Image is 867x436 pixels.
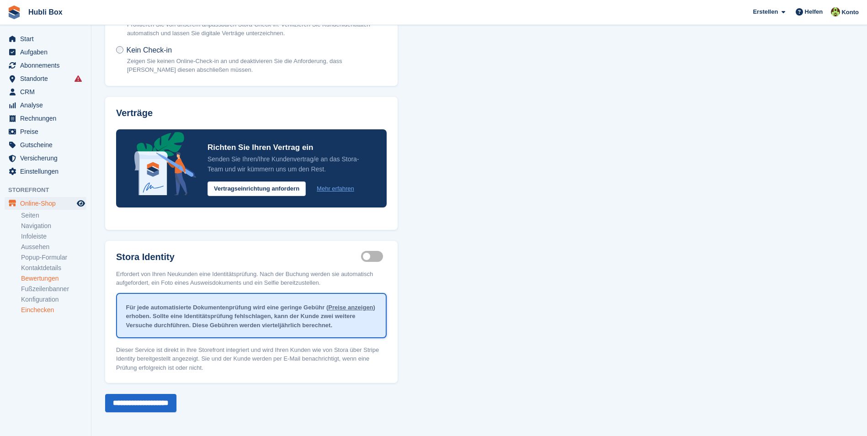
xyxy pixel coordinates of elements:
[8,186,91,195] span: Storefront
[207,141,368,154] p: Richten Sie Ihren Vertrag ein
[5,152,86,165] a: menu
[20,99,75,112] span: Analyse
[753,7,778,16] span: Erstellen
[74,75,82,82] i: Es sind Fehler bei der Synchronisierung von Smart-Einträgen aufgetreten
[116,46,123,53] input: Kein Check-in Zeigen Sie keinen Online-Check-in an und deaktivieren Sie die Anforderung, dass [PE...
[20,197,75,210] span: Online-Shop
[20,165,75,178] span: Einstellungen
[116,108,387,118] h3: Verträge
[5,72,86,85] a: menu
[317,184,354,193] a: Mehr erfahren
[21,264,86,272] a: Kontaktdetails
[116,252,361,262] label: Stora Identity
[5,99,86,112] a: menu
[117,296,386,337] div: Für jede automatisierte Dokumentenprüfung wird eine geringe Gebühr ( ) erhoben. Sollte eine Ident...
[21,232,86,241] a: Infoleiste
[20,85,75,98] span: CRM
[5,46,86,58] a: menu
[134,132,197,195] img: integrated-contracts-announcement-icon-4bcc16208f3049d2eff6d38435ce2bd7c70663ee5dfbe56b0d99acac82...
[5,59,86,72] a: menu
[5,138,86,151] a: menu
[21,285,86,293] a: Fußzeilenbanner
[116,264,387,287] p: Erfordert von Ihren Neukunden eine Identitätsprüfung. Nach der Buchung werden sie automatisch auf...
[21,211,86,220] a: Seiten
[116,340,387,372] p: Dieser Service ist direkt in Ihre Storefront integriert und wird Ihren Kunden wie von Stora über ...
[20,46,75,58] span: Aufgaben
[805,7,823,16] span: Helfen
[5,165,86,178] a: menu
[20,32,75,45] span: Start
[831,7,840,16] img: Luca Space4you
[20,152,75,165] span: Versicherung
[7,5,21,19] img: stora-icon-8386f47178a22dfd0bd8f6a31ec36ba5ce8667c1dd55bd0f319d3a0aa187defe.svg
[207,181,306,197] button: Vertragseinrichtung anfordern
[5,125,86,138] a: menu
[21,295,86,304] a: Konfiguration
[21,243,86,251] a: Aussehen
[25,5,66,20] a: Hubli Box
[21,274,86,283] a: Bewertungen
[207,154,368,174] p: Senden Sie Ihren/Ihre Kundenvertrag/e an das Stora-Team und wir kümmern uns um den Rest.
[21,222,86,230] a: Navigation
[127,20,387,38] p: Profitieren Sie von unserem anpassbaren Stora-Check-in. Verifizieren Sie Kundenidentitäten automa...
[21,306,86,314] a: Einchecken
[5,32,86,45] a: menu
[5,197,86,210] a: Speisekarte
[20,112,75,125] span: Rechnungen
[20,59,75,72] span: Abonnements
[328,304,373,311] a: Preise anzeigen
[20,72,75,85] span: Standorte
[841,8,859,17] span: Konto
[20,125,75,138] span: Preise
[127,57,387,74] p: Zeigen Sie keinen Online-Check-in an und deaktivieren Sie die Anforderung, dass [PERSON_NAME] die...
[5,112,86,125] a: menu
[361,255,387,257] label: Identity proof enabled
[75,198,86,209] a: Vorschau-Shop
[20,138,75,151] span: Gutscheine
[126,46,172,54] span: Kein Check-in
[21,253,86,262] a: Popup-Formular
[5,85,86,98] a: menu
